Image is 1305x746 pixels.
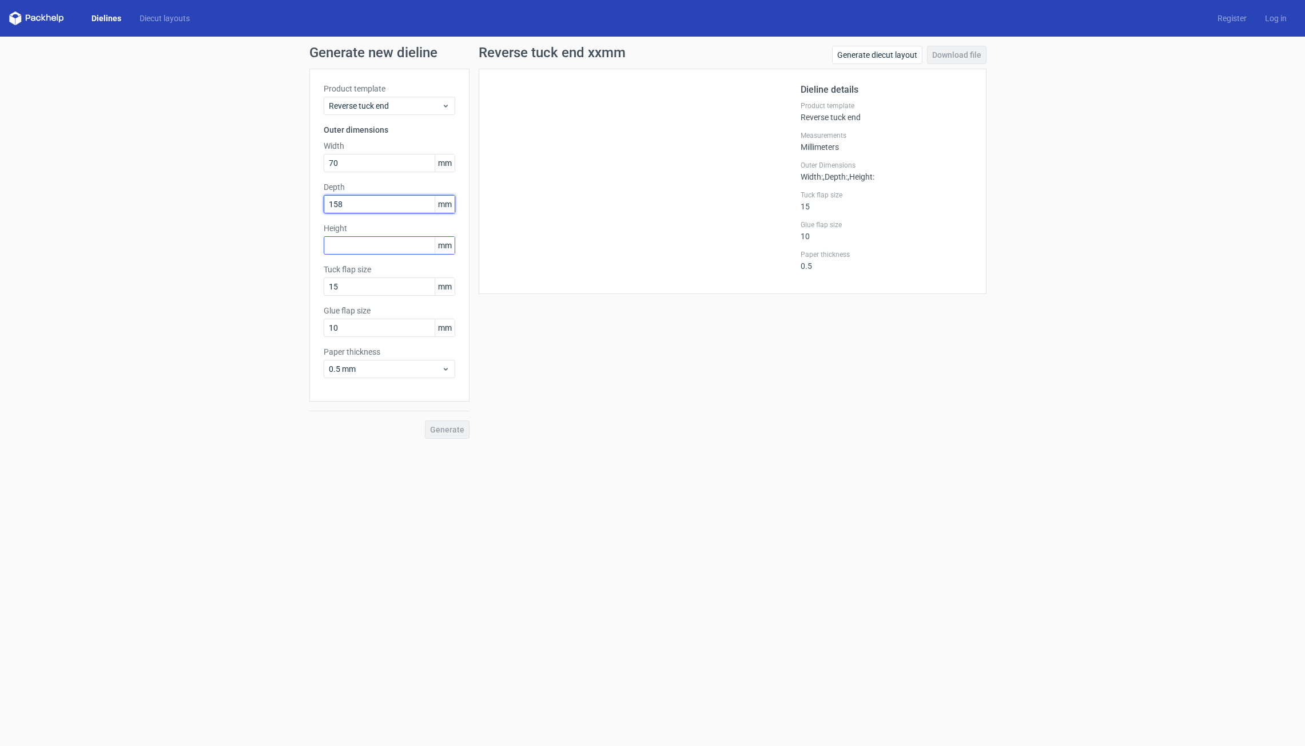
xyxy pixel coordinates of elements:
label: Glue flap size [801,220,972,229]
a: Generate diecut layout [832,46,922,64]
div: 15 [801,191,972,211]
span: , Height : [848,172,874,181]
label: Width [324,140,455,152]
span: 0.5 mm [329,363,441,375]
label: Height [324,223,455,234]
span: mm [435,237,455,254]
label: Measurements [801,131,972,140]
div: 0.5 [801,250,972,271]
a: Register [1208,13,1256,24]
span: mm [435,278,455,295]
div: Reverse tuck end [801,101,972,122]
span: mm [435,154,455,172]
a: Log in [1256,13,1296,24]
label: Product template [324,83,455,94]
a: Dielines [82,13,130,24]
div: 10 [801,220,972,241]
label: Tuck flap size [324,264,455,275]
label: Paper thickness [324,346,455,358]
span: , Depth : [823,172,848,181]
label: Glue flap size [324,305,455,316]
div: Millimeters [801,131,972,152]
label: Depth [324,181,455,193]
span: mm [435,196,455,213]
label: Tuck flap size [801,191,972,200]
span: Width : [801,172,823,181]
a: Diecut layouts [130,13,199,24]
h3: Outer dimensions [324,124,455,136]
h1: Generate new dieline [309,46,996,59]
label: Outer Dimensions [801,161,972,170]
h2: Dieline details [801,83,972,97]
span: mm [435,319,455,336]
span: Reverse tuck end [329,100,441,112]
label: Product template [801,101,972,110]
label: Paper thickness [801,250,972,259]
h1: Reverse tuck end xxmm [479,46,626,59]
